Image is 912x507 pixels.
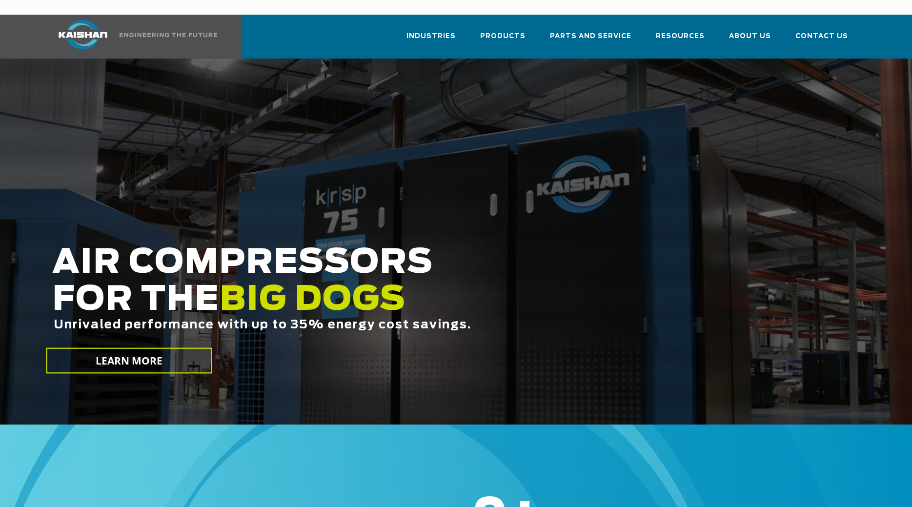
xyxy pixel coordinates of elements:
[480,23,526,57] a: Products
[120,33,217,37] img: Engineering the future
[795,23,848,57] a: Contact Us
[46,20,120,49] img: kaishan logo
[46,348,212,374] a: LEARN MORE
[480,31,526,42] span: Products
[54,319,471,331] span: Unrivaled performance with up to 35% energy cost savings.
[406,23,456,57] a: Industries
[550,31,631,42] span: Parts and Service
[52,244,724,362] h2: AIR COMPRESSORS FOR THE
[406,31,456,42] span: Industries
[656,23,705,57] a: Resources
[46,15,219,59] a: Kaishan USA
[795,31,848,42] span: Contact Us
[550,23,631,57] a: Parts and Service
[729,23,771,57] a: About Us
[656,31,705,42] span: Resources
[729,31,771,42] span: About Us
[95,354,162,368] span: LEARN MORE
[220,284,406,317] span: BIG DOGS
